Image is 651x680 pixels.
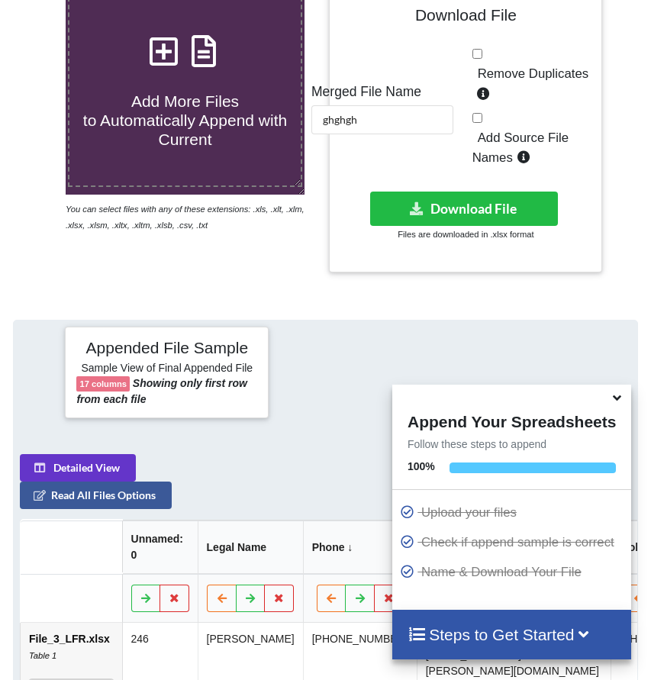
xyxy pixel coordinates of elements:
[83,92,287,148] span: Add More Files to Automatically Append with Current
[303,520,417,574] th: Phone ↓
[472,66,589,81] span: Remove Duplicates
[311,84,453,100] h5: Merged File Name
[408,625,616,644] h4: Steps to Get Started
[400,503,627,522] p: Upload your files
[311,105,453,134] input: Enter File Name
[198,520,303,574] th: Legal Name
[122,520,198,574] th: Unnamed: 0
[76,377,247,405] b: Showing only first row from each file
[400,533,627,552] p: Check if append sample is correct
[29,651,56,660] i: Table 1
[398,230,533,239] small: Files are downloaded in .xlsx format
[66,205,305,230] i: You can select files with any of these extensions: .xls, .xlt, .xlm, .xlsx, .xlsm, .xltx, .xltm, ...
[20,482,172,509] button: Read All Files Options
[79,379,127,388] b: 17 columns
[76,362,257,377] h6: Sample View of Final Appended File
[370,192,558,226] button: Download File
[408,460,435,472] b: 100 %
[392,437,631,452] p: Follow these steps to append
[400,562,627,582] p: Name & Download Your File
[392,408,631,431] h4: Append Your Spreadsheets
[20,454,136,482] button: Detailed View
[472,131,569,165] span: Add Source File Names
[76,338,257,359] h4: Appended File Sample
